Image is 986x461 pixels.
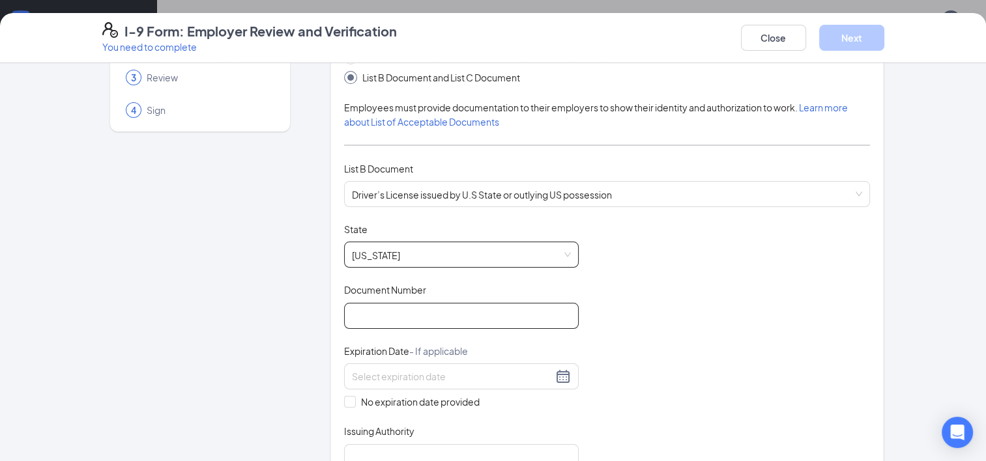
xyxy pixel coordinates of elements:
[102,22,118,38] svg: FormI9EVerifyIcon
[147,104,272,117] span: Sign
[131,104,136,117] span: 4
[409,345,468,357] span: - If applicable
[819,25,884,51] button: Next
[124,22,397,40] h4: I-9 Form: Employer Review and Verification
[344,102,848,128] span: Employees must provide documentation to their employers to show their identity and authorization ...
[147,71,272,84] span: Review
[942,417,973,448] div: Open Intercom Messenger
[344,425,414,438] span: Issuing Authority
[352,369,553,384] input: Select expiration date
[741,25,806,51] button: Close
[131,71,136,84] span: 3
[352,242,571,267] span: Ohio
[352,182,863,206] span: Driver’s License issued by U.S State or outlying US possession
[102,40,397,53] p: You need to complete
[344,344,468,357] span: Expiration Date
[357,70,525,85] span: List B Document and List C Document
[344,163,413,175] span: List B Document
[344,283,426,296] span: Document Number
[344,223,368,236] span: State
[356,395,485,409] span: No expiration date provided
